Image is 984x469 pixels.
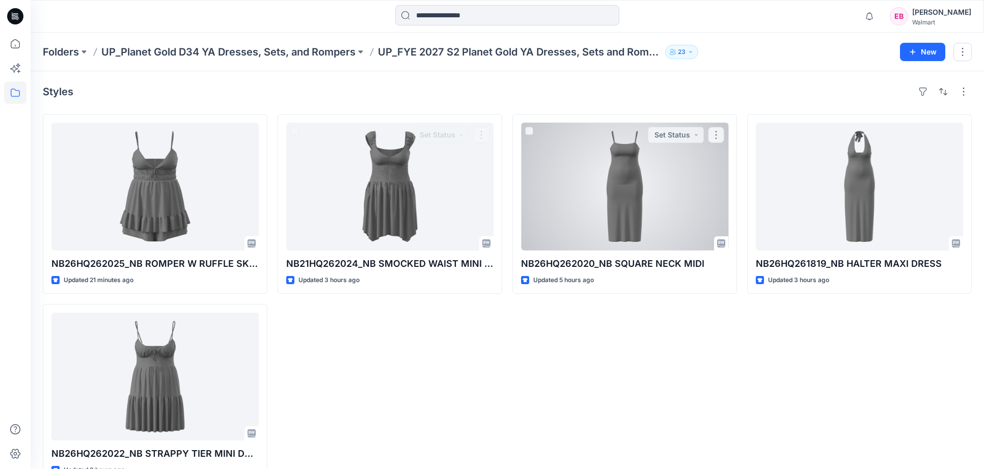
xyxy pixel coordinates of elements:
[51,313,259,440] a: NB26HQ262022_NB STRAPPY TIER MINI DRESS
[64,275,133,286] p: Updated 21 minutes ago
[665,45,698,59] button: 23
[51,123,259,251] a: NB26HQ262025_NB ROMPER W RUFFLE SKIRT
[286,123,494,251] a: NB21HQ262024_NB SMOCKED WAIST MINI DRESS
[900,43,945,61] button: New
[298,275,360,286] p: Updated 3 hours ago
[378,45,661,59] p: UP_FYE 2027 S2 Planet Gold YA Dresses, Sets and Rompers
[101,45,356,59] a: UP_Planet Gold D34 YA Dresses, Sets, and Rompers
[912,6,971,18] div: [PERSON_NAME]
[521,257,728,271] p: NB26HQ262020_NB SQUARE NECK MIDI
[521,123,728,251] a: NB26HQ262020_NB SQUARE NECK MIDI
[768,275,829,286] p: Updated 3 hours ago
[51,257,259,271] p: NB26HQ262025_NB ROMPER W RUFFLE SKIRT
[51,447,259,461] p: NB26HQ262022_NB STRAPPY TIER MINI DRESS
[912,18,971,26] div: Walmart
[756,257,963,271] p: NB26HQ261819_NB HALTER MAXI DRESS
[43,45,79,59] a: Folders
[533,275,594,286] p: Updated 5 hours ago
[43,86,73,98] h4: Styles
[756,123,963,251] a: NB26HQ261819_NB HALTER MAXI DRESS
[286,257,494,271] p: NB21HQ262024_NB SMOCKED WAIST MINI DRESS
[890,7,908,25] div: EB
[678,46,686,58] p: 23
